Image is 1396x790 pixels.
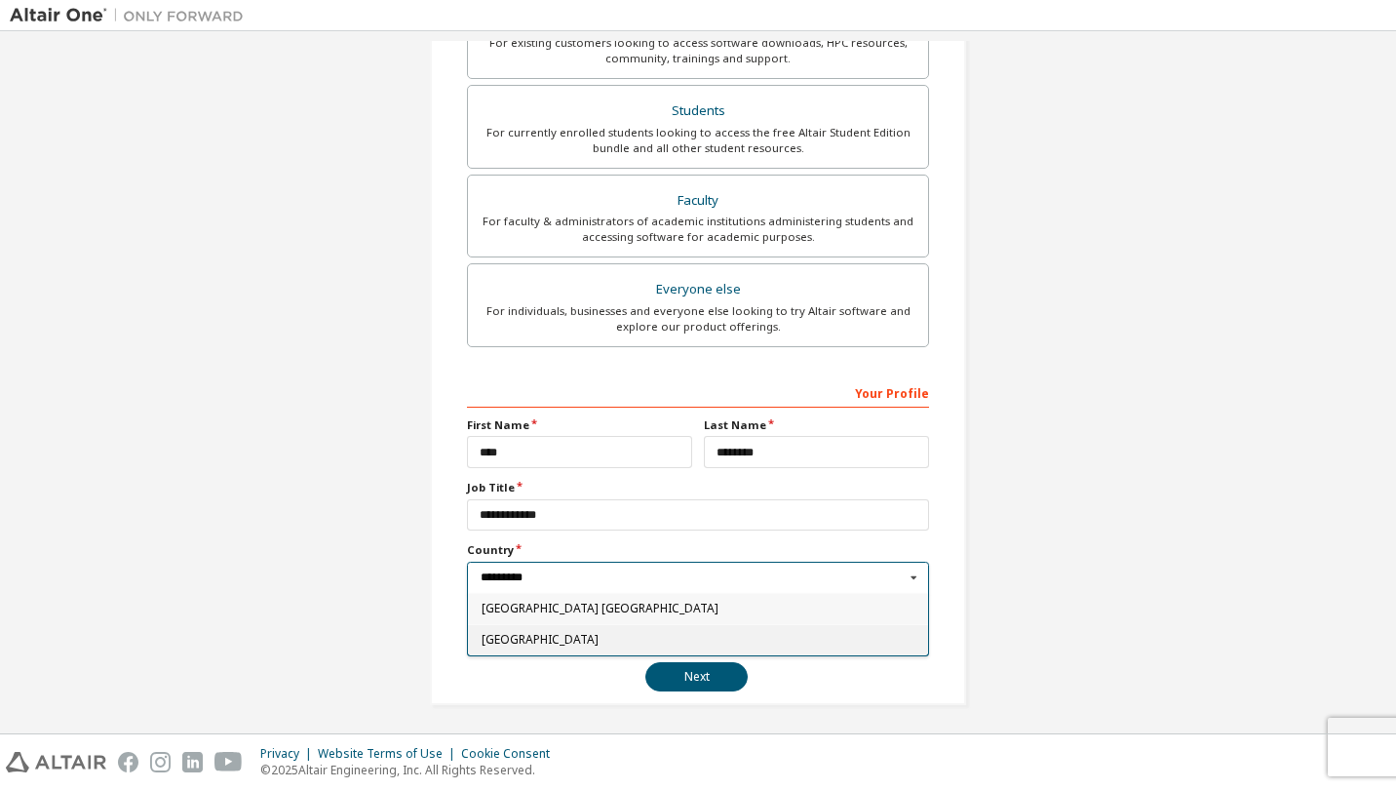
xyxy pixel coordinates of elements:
span: [GEOGRAPHIC_DATA] [482,634,915,646]
span: [GEOGRAPHIC_DATA] [GEOGRAPHIC_DATA] [482,603,915,614]
div: Website Terms of Use [318,746,461,762]
div: Your Profile [467,376,929,408]
div: For faculty & administrators of academic institutions administering students and accessing softwa... [480,214,916,245]
img: Altair One [10,6,253,25]
div: Cookie Consent [461,746,562,762]
img: linkedin.svg [182,752,203,772]
div: Faculty [480,187,916,215]
label: Country [467,542,929,558]
div: Privacy [260,746,318,762]
img: instagram.svg [150,752,171,772]
img: altair_logo.svg [6,752,106,772]
button: Next [645,662,748,691]
img: facebook.svg [118,752,138,772]
div: For existing customers looking to access software downloads, HPC resources, community, trainings ... [480,35,916,66]
label: Last Name [704,417,929,433]
div: For currently enrolled students looking to access the free Altair Student Edition bundle and all ... [480,125,916,156]
div: Everyone else [480,276,916,303]
div: Students [480,98,916,125]
label: First Name [467,417,692,433]
img: youtube.svg [214,752,243,772]
div: For individuals, businesses and everyone else looking to try Altair software and explore our prod... [480,303,916,335]
label: Job Title [467,480,929,495]
p: © 2025 Altair Engineering, Inc. All Rights Reserved. [260,762,562,778]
